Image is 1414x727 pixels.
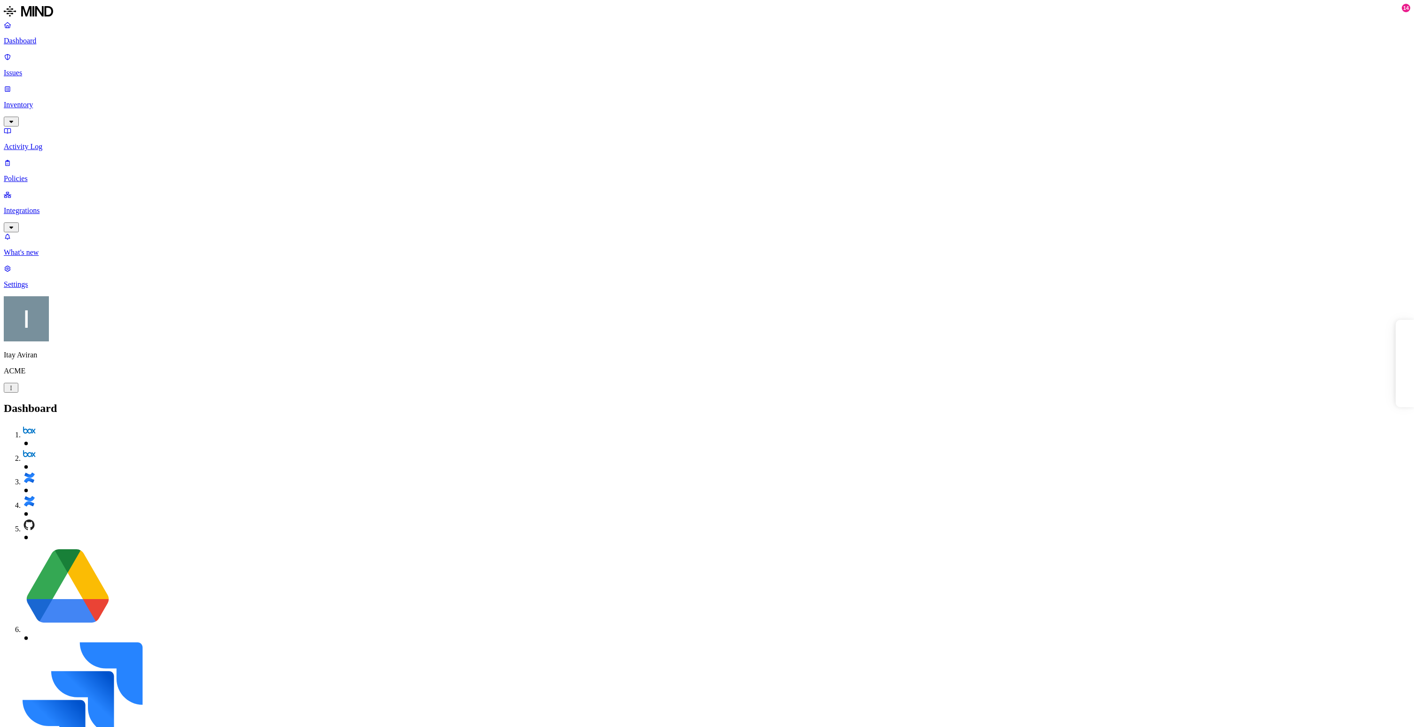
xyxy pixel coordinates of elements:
img: box.svg [23,448,36,461]
img: google-drive.svg [23,542,113,632]
a: Dashboard [4,21,1410,45]
p: Policies [4,174,1410,183]
img: confluence.svg [23,495,36,508]
p: Dashboard [4,37,1410,45]
img: confluence.svg [23,471,36,484]
p: Settings [4,280,1410,289]
p: ACME [4,367,1410,375]
a: Policies [4,158,1410,183]
p: Issues [4,69,1410,77]
img: MIND [4,4,53,19]
p: Activity Log [4,142,1410,151]
img: box.svg [23,424,36,437]
p: Integrations [4,206,1410,215]
p: What's new [4,248,1410,257]
a: Issues [4,53,1410,77]
h2: Dashboard [4,402,1410,415]
a: Activity Log [4,126,1410,151]
a: MIND [4,4,1410,21]
p: Inventory [4,101,1410,109]
a: What's new [4,232,1410,257]
a: Integrations [4,190,1410,231]
img: github.svg [23,518,36,531]
img: Itay Aviran [4,296,49,341]
div: 14 [1402,4,1410,12]
a: Inventory [4,85,1410,125]
a: Settings [4,264,1410,289]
